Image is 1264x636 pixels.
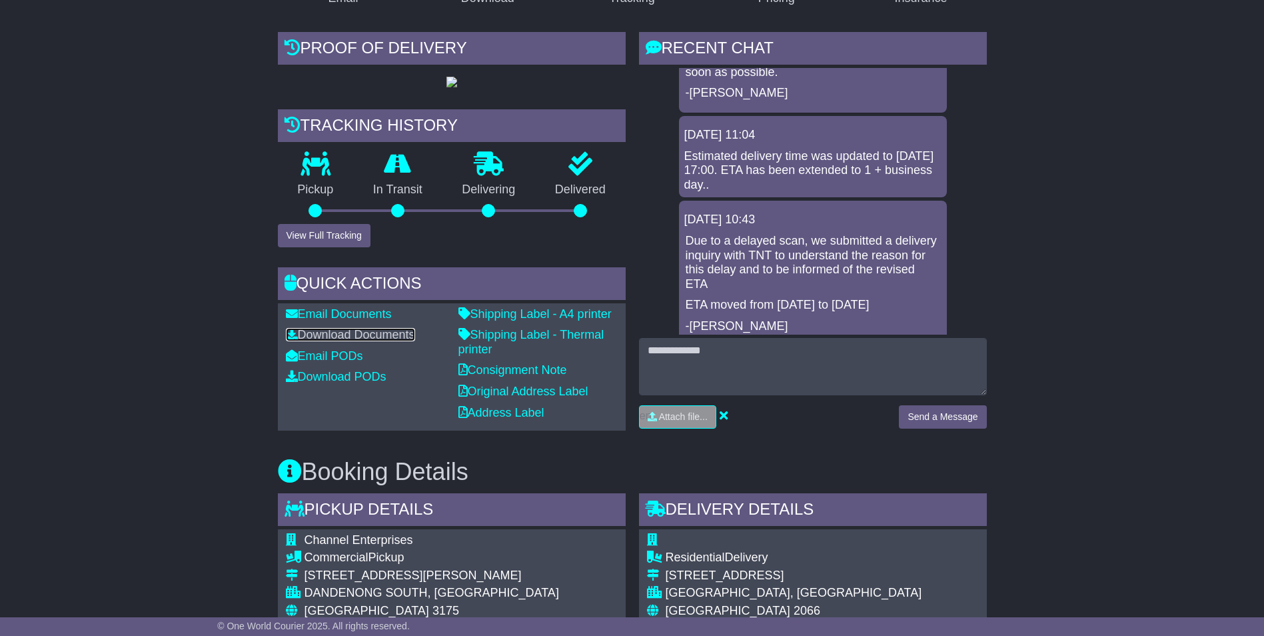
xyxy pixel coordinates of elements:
[278,224,370,247] button: View Full Tracking
[899,405,986,429] button: Send a Message
[278,493,626,529] div: Pickup Details
[278,109,626,145] div: Tracking history
[458,328,604,356] a: Shipping Label - Thermal printer
[794,604,820,617] span: 2066
[458,307,612,321] a: Shipping Label - A4 printer
[684,128,942,143] div: [DATE] 11:04
[639,32,987,68] div: RECENT CHAT
[458,406,544,419] a: Address Label
[286,328,415,341] a: Download Documents
[278,32,626,68] div: Proof of Delivery
[686,319,940,334] p: -[PERSON_NAME]
[305,569,606,583] div: [STREET_ADDRESS][PERSON_NAME]
[278,267,626,303] div: Quick Actions
[535,183,626,197] p: Delivered
[639,493,987,529] div: Delivery Details
[286,307,392,321] a: Email Documents
[305,533,413,547] span: Channel Enterprises
[286,349,363,363] a: Email PODs
[666,551,922,565] div: Delivery
[684,213,942,227] div: [DATE] 10:43
[278,183,354,197] p: Pickup
[278,459,987,485] h3: Booking Details
[458,385,588,398] a: Original Address Label
[666,604,790,617] span: [GEOGRAPHIC_DATA]
[305,551,368,564] span: Commercial
[442,183,536,197] p: Delivering
[305,551,606,565] div: Pickup
[305,586,606,601] div: DANDENONG SOUTH, [GEOGRAPHIC_DATA]
[686,298,940,313] p: ETA moved from [DATE] to [DATE]
[458,363,567,377] a: Consignment Note
[305,604,429,617] span: [GEOGRAPHIC_DATA]
[217,621,410,631] span: © One World Courier 2025. All rights reserved.
[666,586,922,601] div: [GEOGRAPHIC_DATA], [GEOGRAPHIC_DATA]
[684,149,942,193] div: Estimated delivery time was updated to [DATE] 17:00. ETA has been extended to 1 + business day..
[432,604,459,617] span: 3175
[686,86,940,101] p: -[PERSON_NAME]
[666,569,922,583] div: [STREET_ADDRESS]
[666,551,725,564] span: Residential
[286,370,386,383] a: Download PODs
[446,77,457,87] img: GetPodImage
[686,234,940,291] p: Due to a delayed scan, we submitted a delivery inquiry with TNT to understand the reason for this...
[353,183,442,197] p: In Transit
